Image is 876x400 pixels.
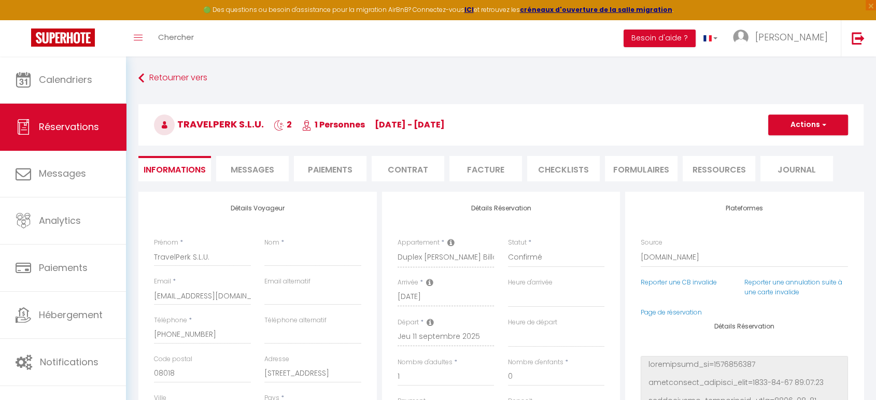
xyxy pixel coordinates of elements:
li: Contrat [372,156,444,181]
label: Email alternatif [264,277,310,287]
li: Paiements [294,156,366,181]
a: Reporter une CB invalide [641,278,717,287]
span: Chercher [158,32,194,42]
a: Chercher [150,20,202,56]
span: Notifications [40,355,98,368]
label: Heure d'arrivée [508,278,553,288]
span: Hébergement [39,308,103,321]
span: TravelPerk S.L.U. [154,118,264,131]
label: Nom [264,238,279,248]
label: Départ [398,318,419,327]
label: Prénom [154,238,178,248]
a: Retourner vers [138,69,864,88]
a: Page de réservation [641,308,702,317]
label: Arrivée [398,278,418,288]
span: [PERSON_NAME] [755,31,828,44]
label: Source [641,238,662,248]
h4: Détails Réservation [641,323,848,330]
a: Reporter une annulation suite à une carte invalide [744,278,842,296]
span: Paiements [39,261,88,274]
img: logout [852,32,865,45]
span: Messages [231,164,274,176]
span: Réservations [39,120,99,133]
span: 1 Personnes [302,119,365,131]
label: Téléphone alternatif [264,316,327,325]
img: Super Booking [31,28,95,47]
img: ... [733,30,748,45]
li: FORMULAIRES [605,156,677,181]
span: Messages [39,167,86,180]
span: Analytics [39,214,81,227]
a: ICI [464,5,474,14]
li: Informations [138,156,211,181]
li: Journal [760,156,833,181]
button: Ouvrir le widget de chat LiveChat [8,4,39,35]
label: Adresse [264,354,289,364]
span: [DATE] - [DATE] [375,119,445,131]
label: Email [154,277,171,287]
li: Ressources [683,156,755,181]
li: Facture [449,156,522,181]
label: Statut [508,238,527,248]
button: Actions [768,115,848,135]
span: 2 [274,119,292,131]
label: Nombre d'enfants [508,358,563,367]
span: Calendriers [39,73,92,86]
label: Appartement [398,238,440,248]
h4: Plateformes [641,205,848,212]
a: créneaux d'ouverture de la salle migration [520,5,672,14]
label: Heure de départ [508,318,557,327]
button: Besoin d'aide ? [624,30,696,47]
h4: Détails Voyageur [154,205,361,212]
a: ... [PERSON_NAME] [725,20,841,56]
label: Téléphone [154,316,187,325]
h4: Détails Réservation [398,205,605,212]
li: CHECKLISTS [527,156,600,181]
label: Nombre d'adultes [398,358,453,367]
label: Code postal [154,354,192,364]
